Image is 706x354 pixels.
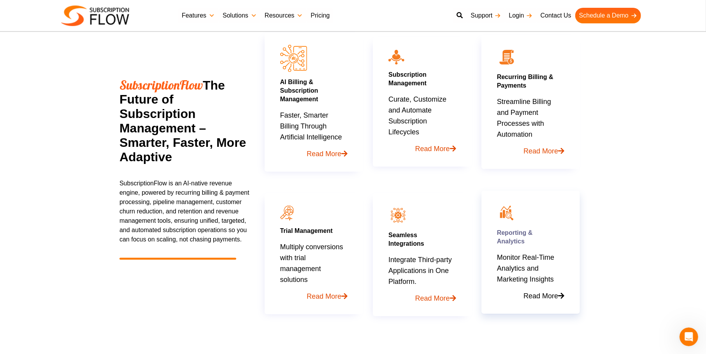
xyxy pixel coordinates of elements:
[280,79,318,102] a: AI Billing & Subscription Management
[497,96,564,157] p: Streamline Billing and Payment Processes with Automation
[307,8,334,23] a: Pricing
[388,232,424,247] a: SeamlessIntegrations
[280,45,307,72] img: AI Billing & Subscription Managements
[497,285,564,301] a: Read More
[497,140,564,157] a: Read More
[219,8,261,23] a: Solutions
[388,50,404,65] img: icon10
[119,78,250,164] h2: The Future of Subscription Management – Smarter, Faster, More Adaptive
[61,5,129,26] img: Subscriptionflow
[467,8,505,23] a: Support
[261,8,307,23] a: Resources
[388,137,456,154] a: Read More
[537,8,575,23] a: Contact Us
[280,227,333,234] a: Trial Management
[575,8,641,23] a: Schedule a Demo
[178,8,219,23] a: Features
[497,252,564,301] p: Monitor Real-Time Analytics and Marketing Insights
[280,285,348,302] a: Read More
[388,287,456,304] a: Read More
[388,254,456,304] p: Integrate Third-party Applications in One Platform.
[497,203,516,223] img: icon12
[388,94,456,154] p: Curate, Customize and Automate Subscription Lifecycles
[119,77,203,93] span: SubscriptionFlow
[680,328,698,346] iframe: Intercom live chat
[497,48,516,67] img: 02
[497,229,533,245] a: Reporting &Analytics
[280,110,348,159] p: Faster, Smarter Billing Through Artificial Intelligence
[497,74,553,89] a: Recurring Billing & Payments
[119,179,250,244] p: SubscriptionFlow is an AI-native revenue engine, powered by recurring billing & payment processin...
[388,71,427,86] a: Subscription Management
[280,206,294,221] img: icon11
[388,206,408,225] img: seamless integration
[505,8,537,23] a: Login
[280,143,348,159] a: Read More
[280,241,348,302] p: Multiply conversions with trial management solutions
